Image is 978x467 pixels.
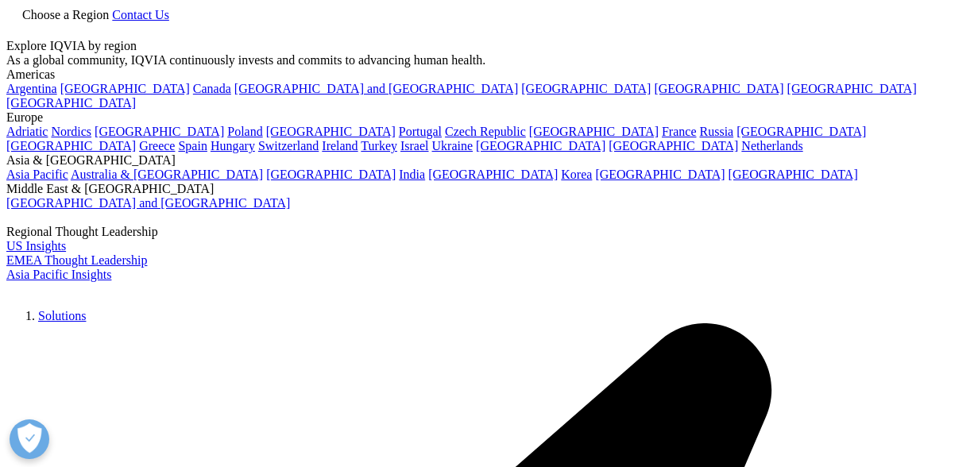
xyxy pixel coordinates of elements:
[561,168,592,181] a: Korea
[95,125,224,138] a: [GEOGRAPHIC_DATA]
[6,196,290,210] a: [GEOGRAPHIC_DATA] and [GEOGRAPHIC_DATA]
[193,82,231,95] a: Canada
[112,8,169,21] a: Contact Us
[6,96,136,110] a: [GEOGRAPHIC_DATA]
[399,168,425,181] a: India
[71,168,263,181] a: Australia & [GEOGRAPHIC_DATA]
[662,125,697,138] a: France
[729,168,858,181] a: [GEOGRAPHIC_DATA]
[6,182,972,196] div: Middle East & [GEOGRAPHIC_DATA]
[6,82,57,95] a: Argentina
[700,125,734,138] a: Russia
[234,82,518,95] a: [GEOGRAPHIC_DATA] and [GEOGRAPHIC_DATA]
[6,153,972,168] div: Asia & [GEOGRAPHIC_DATA]
[211,139,255,152] a: Hungary
[6,168,68,181] a: Asia Pacific
[266,168,396,181] a: [GEOGRAPHIC_DATA]
[428,168,558,181] a: [GEOGRAPHIC_DATA]
[6,110,972,125] div: Europe
[6,268,111,281] a: Asia Pacific Insights
[521,82,651,95] a: [GEOGRAPHIC_DATA]
[432,139,474,152] a: Ukraine
[51,125,91,138] a: Nordics
[227,125,262,138] a: Poland
[22,8,109,21] span: Choose a Region
[322,139,358,152] a: Ireland
[6,139,136,152] a: [GEOGRAPHIC_DATA]
[736,125,866,138] a: [GEOGRAPHIC_DATA]
[6,39,972,53] div: Explore IQVIA by region
[6,225,972,239] div: Regional Thought Leadership
[6,239,66,253] a: US Insights
[6,253,147,267] a: EMEA Thought Leadership
[741,139,802,152] a: Netherlands
[6,125,48,138] a: Adriatic
[258,139,319,152] a: Switzerland
[399,125,442,138] a: Portugal
[178,139,207,152] a: Spain
[266,125,396,138] a: [GEOGRAPHIC_DATA]
[361,139,397,152] a: Turkey
[654,82,783,95] a: [GEOGRAPHIC_DATA]
[595,168,725,181] a: [GEOGRAPHIC_DATA]
[38,309,86,322] a: Solutions
[787,82,917,95] a: [GEOGRAPHIC_DATA]
[6,53,972,68] div: As a global community, IQVIA continuously invests and commits to advancing human health.
[609,139,738,152] a: [GEOGRAPHIC_DATA]
[139,139,175,152] a: Greece
[445,125,526,138] a: Czech Republic
[6,68,972,82] div: Americas
[476,139,605,152] a: [GEOGRAPHIC_DATA]
[10,419,49,459] button: Open Preferences
[400,139,429,152] a: Israel
[529,125,659,138] a: [GEOGRAPHIC_DATA]
[60,82,190,95] a: [GEOGRAPHIC_DATA]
